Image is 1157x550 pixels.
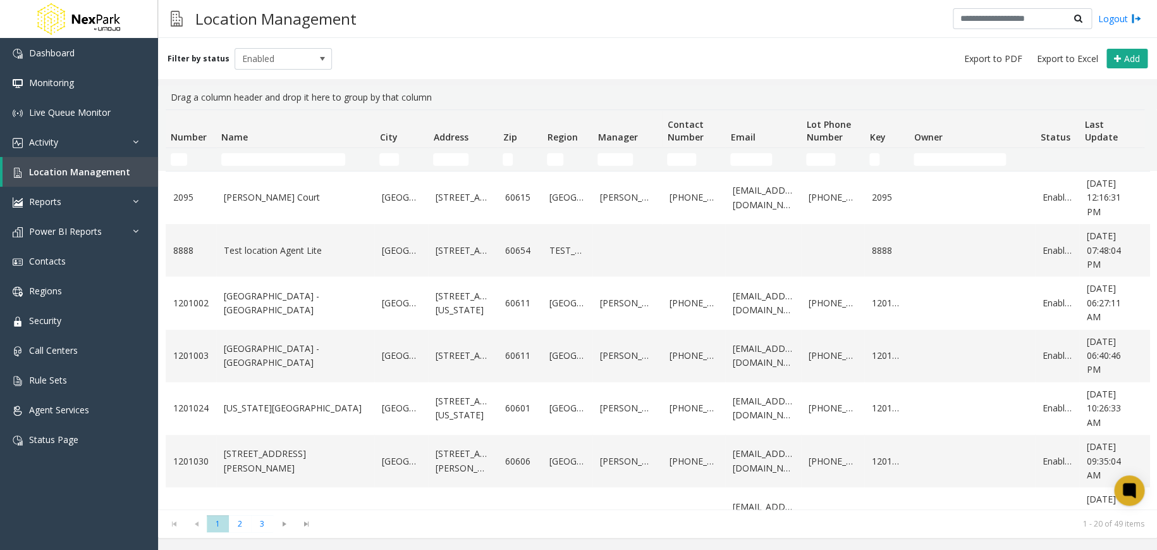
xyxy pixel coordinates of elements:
a: [STREET_ADDRESS] [436,507,490,521]
a: [PERSON_NAME] [600,401,654,415]
input: Address Filter [433,153,468,166]
td: Lot Phone Number Filter [801,148,864,171]
a: 1201001 [173,507,209,521]
a: [PERSON_NAME] [600,507,654,521]
a: [DATE] 09:35:04 AM [1087,440,1135,482]
a: 120104 [872,507,901,521]
span: Agent Services [29,404,89,416]
a: [PHONE_NUMBER] [670,191,718,204]
span: [DATE] 07:48:04 PM [1087,230,1121,270]
span: Last Update [1084,118,1117,143]
img: 'icon' [13,49,23,59]
div: Data table [158,109,1157,509]
input: Number Filter [171,153,187,166]
a: [PHONE_NUMBER] [809,507,857,521]
a: 8888 [872,244,901,258]
a: [PHONE_NUMBER] [809,401,857,415]
span: Go to the last page [295,515,317,533]
td: City Filter [374,148,428,171]
input: Contact Number Filter [667,153,696,166]
a: [GEOGRAPHIC_DATA] [382,191,420,204]
input: Name Filter [221,153,345,166]
span: [DATE] 06:40:46 PM [1087,335,1121,376]
span: Number [171,131,207,143]
img: 'icon' [13,108,23,118]
span: Security [29,315,61,327]
img: 'icon' [13,376,23,386]
span: Location Management [29,166,130,178]
a: [DATE] 06:27:11 AM [1087,282,1135,324]
a: Enabled [1043,507,1072,521]
input: Region Filter [547,153,563,166]
a: 60611 [505,296,534,310]
a: [PHONE_NUMBER] [809,454,857,468]
img: 'icon' [13,406,23,416]
img: 'icon' [13,168,23,178]
span: Zip [503,131,517,143]
a: 120102 [872,401,901,415]
a: 60611 [505,507,534,521]
a: NBC Tower - Garage [224,507,367,521]
span: [DATE] 09:35:04 AM [1087,441,1121,481]
a: [US_STATE][GEOGRAPHIC_DATA] [224,401,367,415]
a: [STREET_ADDRESS][US_STATE] [436,394,490,423]
a: 60606 [505,454,534,468]
td: Key Filter [864,148,909,171]
span: Name [221,131,248,143]
a: 60654 [505,244,534,258]
td: Email Filter [725,148,801,171]
a: [PHONE_NUMBER] [670,401,718,415]
td: Region Filter [542,148,592,171]
a: 60601 [505,401,534,415]
a: [EMAIL_ADDRESS][DOMAIN_NAME] [733,342,793,370]
span: [DATE] 06:27:11 AM [1087,282,1121,323]
input: Email Filter [730,153,772,166]
a: [GEOGRAPHIC_DATA] [382,507,420,521]
td: Status Filter [1035,148,1079,171]
label: Filter by status [168,53,230,65]
a: [GEOGRAPHIC_DATA] - [GEOGRAPHIC_DATA] [224,289,367,318]
img: logout [1131,12,1141,25]
span: Go to the next page [276,519,293,529]
a: [STREET_ADDRESS] [436,191,490,204]
a: TEST_Agent_Lite [549,244,585,258]
span: Live Queue Monitor [29,106,111,118]
td: Zip Filter [498,148,542,171]
a: [PHONE_NUMBER] [670,296,718,310]
a: Enabled [1043,244,1072,258]
td: Last Update Filter [1079,148,1142,171]
a: [PHONE_NUMBER] [809,296,857,310]
td: Address Filter [428,148,498,171]
button: Export to Excel [1032,50,1103,68]
a: 120100 [872,296,901,310]
span: Page 3 [251,515,273,532]
img: pageIcon [171,3,183,34]
td: Owner Filter [909,148,1035,171]
span: Owner [914,131,942,143]
a: [DATE] 03:11:35 PM [1087,492,1135,535]
a: Test location Agent Lite [224,244,367,258]
span: Page 2 [229,515,251,532]
a: Location Management [3,157,158,187]
span: Email [730,131,755,143]
a: [PHONE_NUMBER] [809,349,857,363]
span: Dashboard [29,47,75,59]
span: Status Page [29,434,78,446]
td: Number Filter [166,148,216,171]
a: Enabled [1043,349,1072,363]
a: [DATE] 06:40:46 PM [1087,335,1135,377]
img: 'icon' [13,257,23,267]
a: [STREET_ADDRESS][PERSON_NAME] [224,447,367,475]
a: [PHONE_NUMBER] [670,349,718,363]
a: Enabled [1043,454,1072,468]
a: [GEOGRAPHIC_DATA] [382,244,420,258]
kendo-pager-info: 1 - 20 of 49 items [325,518,1144,529]
a: [GEOGRAPHIC_DATA] [549,191,585,204]
input: Key Filter [869,153,879,166]
a: [EMAIL_ADDRESS][DOMAIN_NAME] [733,500,793,528]
img: 'icon' [13,227,23,237]
span: Go to the last page [298,519,315,529]
input: City Filter [379,153,399,166]
a: [EMAIL_ADDRESS][DOMAIN_NAME] [733,447,793,475]
a: 2095 [872,191,901,204]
